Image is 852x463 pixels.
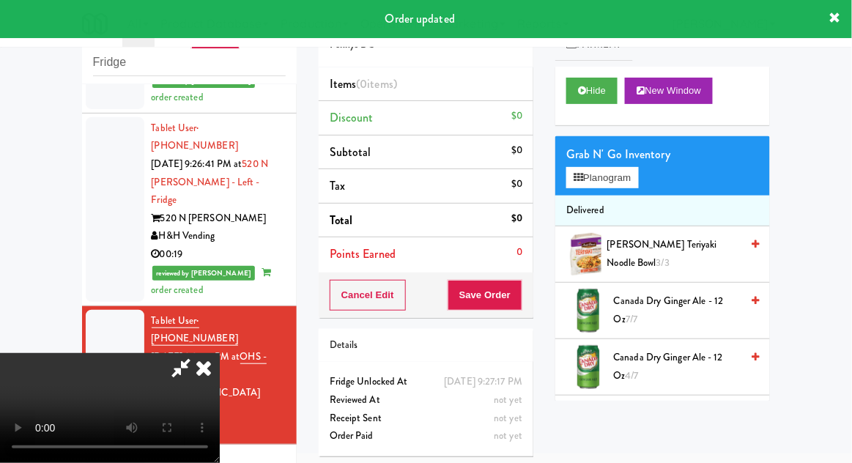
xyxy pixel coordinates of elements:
[152,73,256,88] span: reviewed by [PERSON_NAME]
[356,75,397,92] span: (0 )
[330,245,396,262] span: Points Earned
[566,167,638,189] button: Planogram
[368,75,394,92] ng-pluralize: items
[152,157,269,207] a: 520 N [PERSON_NAME] - Left - Fridge
[626,312,637,326] span: 7/7
[93,49,286,76] input: Search vision orders
[566,78,618,104] button: Hide
[330,427,522,445] div: Order Paid
[152,266,256,281] span: reviewed by [PERSON_NAME]
[330,109,374,126] span: Discount
[555,196,770,226] li: Delivered
[152,349,240,363] span: [DATE] 9:27:17 PM at
[516,243,522,262] div: 0
[330,40,522,51] h5: Pennys DC
[330,336,522,355] div: Details
[82,114,297,306] li: Tablet User· [PHONE_NUMBER][DATE] 9:26:41 PM at520 N [PERSON_NAME] - Left - Fridge520 N [PERSON_N...
[152,314,238,347] a: Tablet User· [PHONE_NUMBER]
[511,107,522,125] div: $0
[152,245,286,264] div: 00:19
[152,121,238,153] a: Tablet User· [PHONE_NUMBER]
[511,210,522,228] div: $0
[330,373,522,391] div: Fridge Unlocked At
[330,410,522,428] div: Receipt Sent
[330,391,522,410] div: Reviewed At
[152,227,286,245] div: H&H Vending
[614,349,741,385] span: Canada Dry Ginger Ale - 12 oz
[385,10,455,27] span: Order updated
[608,292,760,328] div: Canada Dry Ginger Ale - 12 oz7/7
[608,349,760,385] div: Canada Dry Ginger Ale - 12 oz4/7
[625,78,713,104] button: New Window
[494,429,522,442] span: not yet
[448,280,522,311] button: Save Order
[152,157,242,171] span: [DATE] 9:26:41 PM at
[614,292,741,328] span: Canada Dry Ginger Ale - 12 oz
[511,175,522,193] div: $0
[601,236,760,272] div: [PERSON_NAME] Teriyaki Noodle Bowl3/3
[607,236,741,272] span: [PERSON_NAME] Teriyaki Noodle Bowl
[82,306,297,445] li: Tablet User· [PHONE_NUMBER][DATE] 9:27:17 PM atOHS - Fridge - B[GEOGRAPHIC_DATA]Pennys DC00:09
[444,373,522,391] div: [DATE] 9:27:17 PM
[330,212,353,229] span: Total
[656,256,670,270] span: 3/3
[494,393,522,407] span: not yet
[330,144,371,160] span: Subtotal
[330,75,397,92] span: Items
[566,144,759,166] div: Grab N' Go Inventory
[626,368,639,382] span: 4/7
[152,210,286,228] div: 520 N [PERSON_NAME]
[330,280,406,311] button: Cancel Edit
[511,141,522,160] div: $0
[494,411,522,425] span: not yet
[330,177,345,194] span: Tax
